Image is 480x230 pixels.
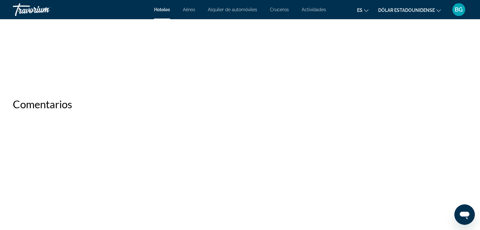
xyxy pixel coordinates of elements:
[378,8,435,13] font: Dólar estadounidense
[454,204,475,225] iframe: Botón para iniciar la ventana de mensajería
[270,7,289,12] a: Cruceros
[13,1,77,18] a: Travorium
[357,5,369,15] button: Cambiar idioma
[378,5,441,15] button: Cambiar moneda
[302,7,326,12] a: Actividades
[357,8,362,13] font: es
[451,3,467,16] button: Menú de usuario
[154,7,170,12] a: Hoteles
[13,98,467,111] h2: Comentarios
[208,7,257,12] a: Alquiler de automóviles
[455,6,463,13] font: BG
[183,7,195,12] a: Aéreo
